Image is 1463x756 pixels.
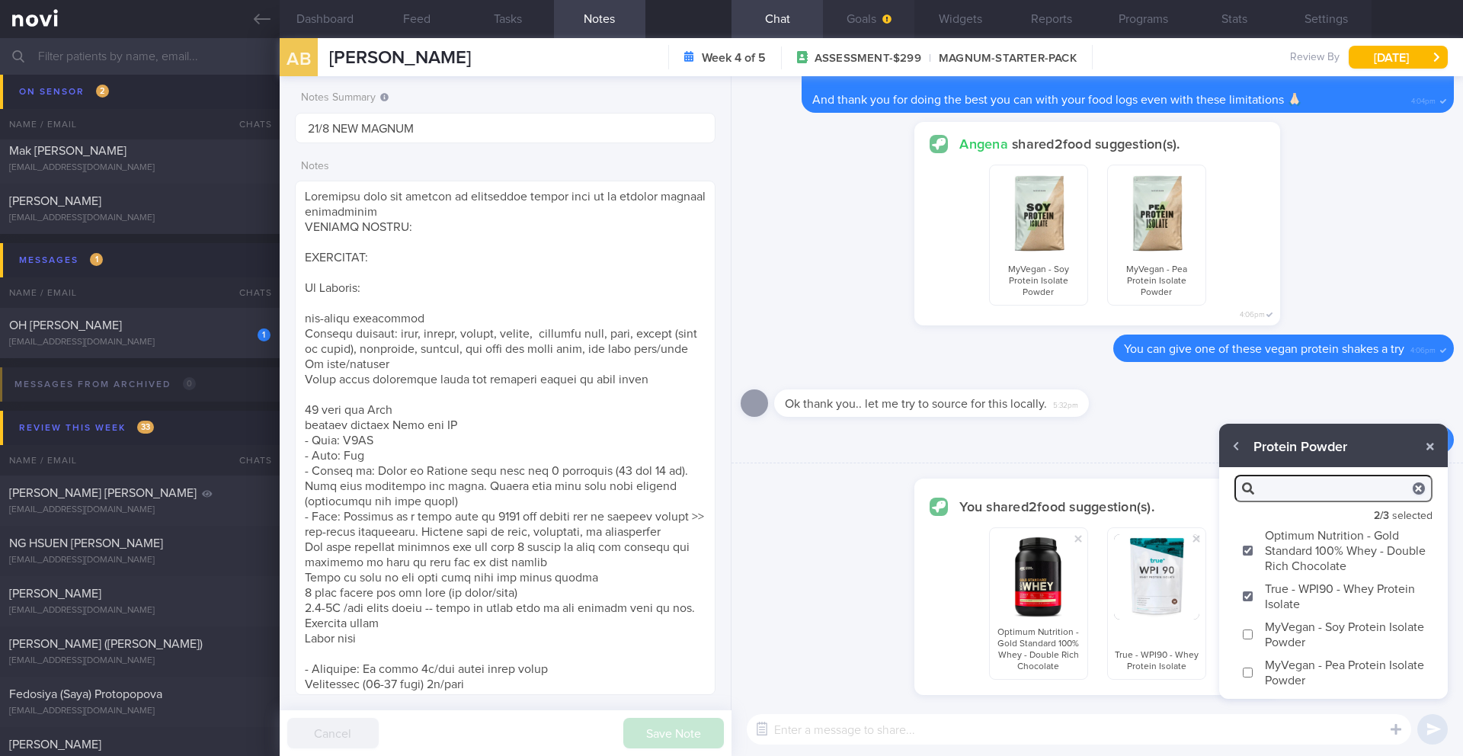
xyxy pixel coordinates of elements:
[301,91,709,105] label: Notes Summary
[989,527,1088,680] div: Optimum Nutrition - Gold Standard 100% Whey - Double Rich Chocolate
[183,377,196,390] span: 0
[9,505,271,516] div: [EMAIL_ADDRESS][DOMAIN_NAME]
[1219,504,1448,524] div: selected
[921,51,1077,66] span: MAGNUM-STARTER-PACK
[812,94,1302,106] span: And thank you for doing the best you can with your food logs even with these limitations 🙏🏻
[219,445,280,476] div: Chats
[9,588,101,600] span: [PERSON_NAME]
[930,135,1265,154] div: shared 2 food suggestion(s).
[219,277,280,308] div: Chats
[1219,653,1448,691] label: MyVegan - Pea Protein Isolate Powder
[137,421,154,434] span: 33
[9,738,101,751] span: [PERSON_NAME]
[1290,51,1340,65] span: Review By
[996,534,1081,620] img: Optimum Nutrition - Gold Standard 100% Whey - Double Rich Chocolate
[1242,629,1253,639] input: MyVegan - Soy Protein Isolate Powder
[301,160,709,174] label: Notes
[1107,527,1206,680] div: True - WPI90 - Whey Protein Isolate
[9,162,271,174] div: [EMAIL_ADDRESS][DOMAIN_NAME]
[1219,615,1448,653] label: MyVegan - Soy Protein Isolate Powder
[1114,534,1199,620] img: True - WPI90 - Whey Protein Isolate
[1253,439,1347,456] span: Protein Powder
[959,501,986,514] strong: You
[959,138,1012,152] strong: Angena
[1219,524,1448,577] label: Optimum Nutrition - Gold Standard 100% Whey - Double Rich Chocolate
[15,250,107,271] div: Messages
[15,418,158,438] div: Review this week
[9,337,271,348] div: [EMAIL_ADDRESS][DOMAIN_NAME]
[11,374,200,395] div: Messages from Archived
[9,213,271,224] div: [EMAIL_ADDRESS][DOMAIN_NAME]
[9,706,271,717] div: [EMAIL_ADDRESS][DOMAIN_NAME]
[1240,306,1265,320] span: 4:06pm
[9,605,271,617] div: [EMAIL_ADDRESS][DOMAIN_NAME]
[1053,396,1078,411] span: 5:32pm
[1411,92,1436,107] span: 4:04pm
[1242,546,1253,556] input: Optimum Nutrition - Gold Standard 100% Whey - Double Rich Chocolate
[9,688,162,700] span: Fedosiya (Saya) Protopopova
[1219,577,1448,615] label: True - WPI90 - Whey Protein Isolate
[1114,171,1199,257] img: MyVegan - Pea Protein Isolate Powder
[1410,341,1436,356] span: 4:06pm
[1124,343,1404,355] span: You can give one of these vegan protein shakes a try
[1242,591,1253,601] input: True - WPI90 - Whey Protein Isolate
[989,165,1088,306] div: MyVegan - Soy Protein Isolate Powder
[9,655,271,667] div: [EMAIL_ADDRESS][DOMAIN_NAME]
[785,398,1047,410] span: Ok thank you.. let me try to source for this locally.
[9,319,122,332] span: OH [PERSON_NAME]
[1374,511,1392,521] strong: 2 / 3
[90,253,103,266] span: 1
[1349,46,1448,69] button: [DATE]
[9,195,101,207] span: [PERSON_NAME]
[1242,668,1253,678] input: MyVegan - Pea Protein Isolate Powder
[1107,165,1206,306] div: MyVegan - Pea Protein Isolate Powder
[815,51,921,66] span: ASSESSMENT-$299
[258,328,271,341] div: 1
[329,49,471,67] span: [PERSON_NAME]
[9,537,163,549] span: NG HSUEN [PERSON_NAME]
[9,145,126,157] span: Mak [PERSON_NAME]
[996,171,1081,257] img: MyVegan - Soy Protein Isolate Powder
[9,555,271,566] div: [EMAIL_ADDRESS][DOMAIN_NAME]
[9,487,197,499] span: [PERSON_NAME] [PERSON_NAME]
[702,50,766,66] strong: Week 4 of 5
[9,638,203,650] span: [PERSON_NAME] ([PERSON_NAME])
[270,29,327,88] div: AB
[930,498,1265,517] div: shared 2 food suggestion(s).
